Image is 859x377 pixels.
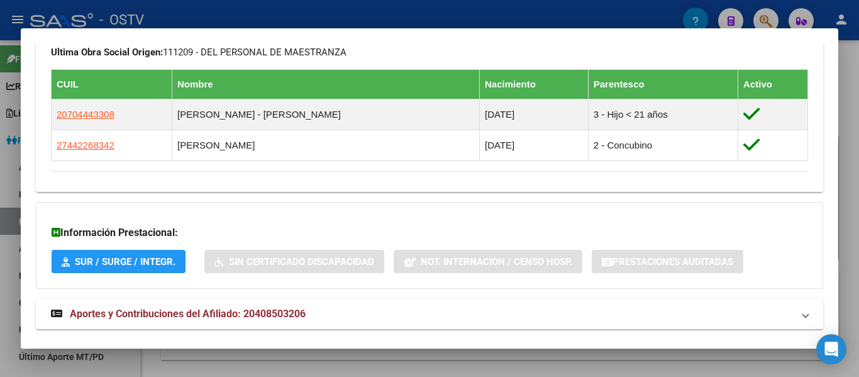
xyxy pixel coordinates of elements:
[52,250,186,273] button: SUR / SURGE / INTEGR.
[172,70,479,99] th: Nombre
[172,130,479,161] td: [PERSON_NAME]
[57,109,114,120] span: 20704443308
[480,70,589,99] th: Nacimiento
[394,250,582,273] button: Not. Internacion / Censo Hosp.
[172,99,479,130] td: [PERSON_NAME] - [PERSON_NAME]
[51,47,163,58] strong: Ultima Obra Social Origen:
[480,130,589,161] td: [DATE]
[816,334,846,364] div: Open Intercom Messenger
[70,308,306,320] span: Aportes y Contribuciones del Afiliado: 20408503206
[57,140,114,150] span: 27442268342
[75,256,175,267] span: SUR / SURGE / INTEGR.
[480,99,589,130] td: [DATE]
[738,70,808,99] th: Activo
[588,130,738,161] td: 2 - Concubino
[36,299,823,329] mat-expansion-panel-header: Aportes y Contribuciones del Afiliado: 20408503206
[229,256,374,267] span: Sin Certificado Discapacidad
[592,250,743,273] button: Prestaciones Auditadas
[52,225,807,240] h3: Información Prestacional:
[612,256,733,267] span: Prestaciones Auditadas
[204,250,384,273] button: Sin Certificado Discapacidad
[588,70,738,99] th: Parentesco
[52,70,172,99] th: CUIL
[421,256,572,267] span: Not. Internacion / Censo Hosp.
[588,99,738,130] td: 3 - Hijo < 21 años
[51,47,346,58] span: 111209 - DEL PERSONAL DE MAESTRANZA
